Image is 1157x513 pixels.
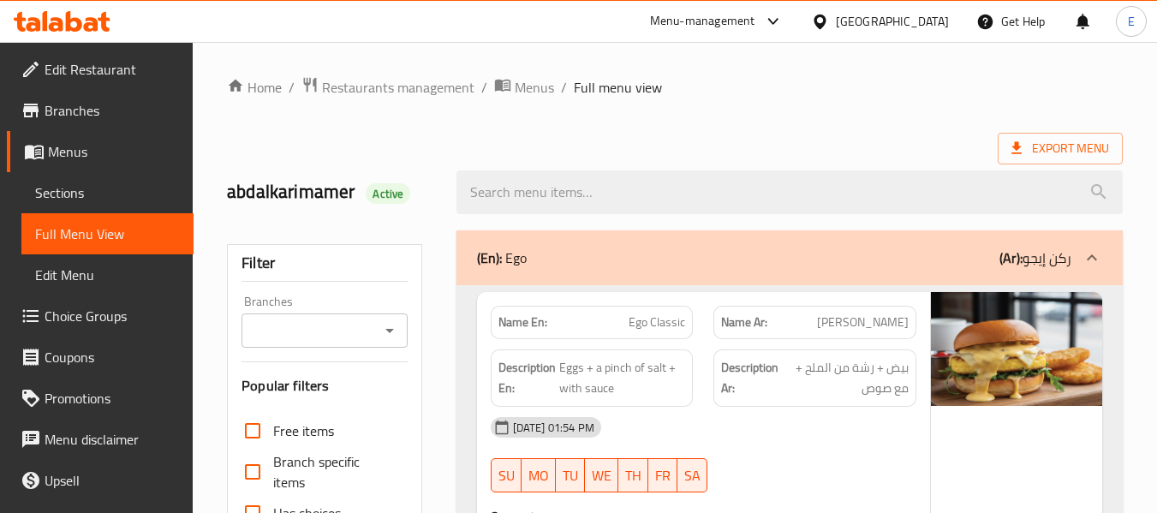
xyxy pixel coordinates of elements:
button: TU [556,458,585,492]
span: Choice Groups [45,306,180,326]
div: Filter [242,245,407,282]
div: Menu-management [650,11,755,32]
a: Menus [7,131,194,172]
a: Edit Restaurant [7,49,194,90]
strong: Name Ar: [721,313,767,331]
span: WE [592,463,611,488]
span: Export Menu [998,133,1123,164]
div: (En): Ego(Ar):ركن إيجو [456,230,1123,285]
strong: Description Ar: [721,357,778,399]
a: Sections [21,172,194,213]
nav: breadcrumb [227,76,1123,98]
span: Menus [515,77,554,98]
a: Choice Groups [7,295,194,337]
span: Sections [35,182,180,203]
span: Full menu view [574,77,662,98]
button: SA [677,458,707,492]
a: Promotions [7,378,194,419]
a: Full Menu View [21,213,194,254]
p: ركن إيجو [999,248,1071,268]
li: / [561,77,567,98]
span: TU [563,463,578,488]
a: Menus [494,76,554,98]
button: MO [522,458,556,492]
span: Coupons [45,347,180,367]
span: Edit Restaurant [45,59,180,80]
a: Restaurants management [301,76,474,98]
h3: Popular filters [242,376,407,396]
span: SU [498,463,515,488]
a: Coupons [7,337,194,378]
span: Branches [45,100,180,121]
button: FR [648,458,677,492]
span: Menu disclaimer [45,429,180,450]
button: SU [491,458,522,492]
h2: abdalkarimamer [227,179,435,205]
span: Edit Menu [35,265,180,285]
li: / [289,77,295,98]
button: TH [618,458,648,492]
span: E [1128,12,1135,31]
div: [GEOGRAPHIC_DATA] [836,12,949,31]
span: [DATE] 01:54 PM [506,420,601,436]
b: (Ar): [999,245,1023,271]
li: / [481,77,487,98]
a: Branches [7,90,194,131]
strong: Name En: [498,313,547,331]
a: Menu disclaimer [7,419,194,460]
img: %D8%A7%D9%95%D9%8A%D8%AC%D9%88_%D9%83%D9%84%D8%A7%D8%B3%D9%8A%D9%83__Ego_Classic63895617819922278... [931,292,1102,406]
span: Ego Classic [629,313,685,331]
span: Eggs + a pinch of salt + with sauce [559,357,686,399]
a: Upsell [7,460,194,501]
a: Edit Menu [21,254,194,295]
button: Open [378,319,402,343]
span: Menus [48,141,180,162]
span: Promotions [45,388,180,409]
span: Export Menu [1011,138,1109,159]
div: Active [366,183,410,204]
span: بيض + رشة من الملح + مع صوص [782,357,909,399]
b: (En): [477,245,502,271]
span: TH [625,463,641,488]
span: Upsell [45,470,180,491]
span: [PERSON_NAME] [817,313,909,331]
span: Full Menu View [35,224,180,244]
strong: Description En: [498,357,556,399]
span: SA [684,463,701,488]
button: WE [585,458,618,492]
span: Free items [273,421,334,441]
span: MO [528,463,549,488]
input: search [456,170,1123,214]
span: Restaurants management [322,77,474,98]
a: Home [227,77,282,98]
span: Branch specific items [273,451,393,492]
p: Ego [477,248,527,268]
span: FR [655,463,671,488]
span: Active [366,186,410,202]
